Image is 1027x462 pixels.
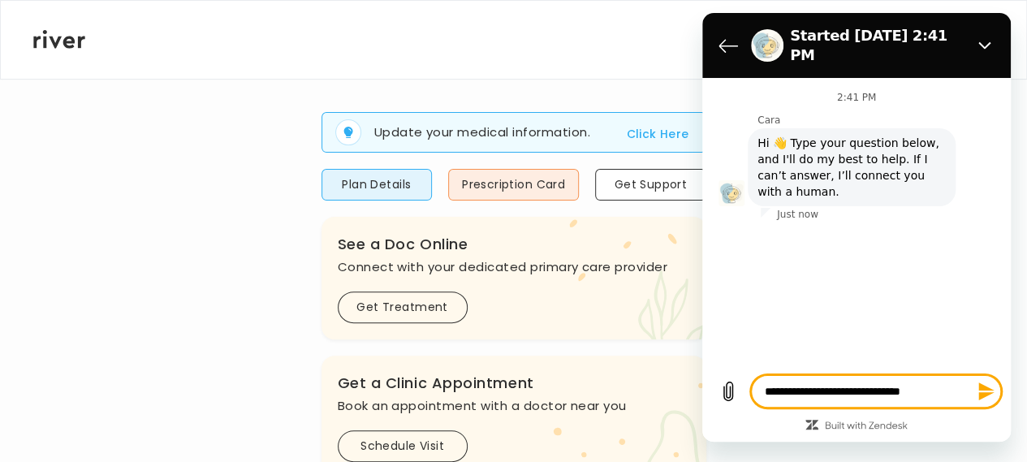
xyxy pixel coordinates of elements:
[338,430,468,462] button: Schedule Visit
[626,124,688,144] button: Click Here
[374,123,590,142] p: Update your medical information.
[702,13,1011,442] iframe: Messaging window
[338,395,690,417] p: Book an appointment with a doctor near you
[338,372,690,395] h3: Get a Clinic Appointment
[321,169,432,201] button: Plan Details
[595,169,706,201] button: Get Support
[338,291,468,323] button: Get Treatment
[338,256,690,278] p: Connect with your dedicated primary care provider
[338,233,690,256] h3: See a Doc Online
[448,169,579,201] button: Prescription Card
